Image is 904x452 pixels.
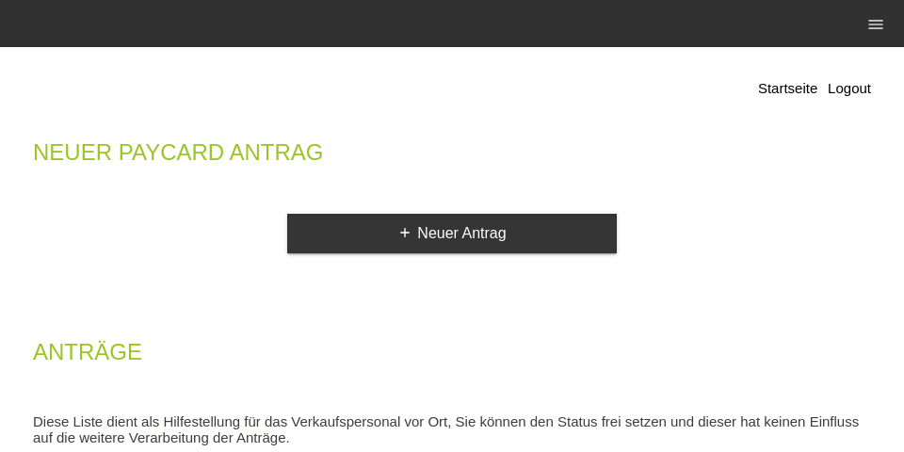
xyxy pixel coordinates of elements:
[287,214,617,253] a: addNeuer Antrag
[33,413,871,445] p: Diese Liste dient als Hilfestellung für das Verkaufspersonal vor Ort, Sie können den Status frei ...
[857,18,895,29] a: menu
[33,343,871,371] h2: Anträge
[828,80,871,96] a: Logout
[33,143,871,171] h2: Neuer Paycard Antrag
[758,80,817,96] a: Startseite
[866,15,885,34] i: menu
[397,225,412,240] i: add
